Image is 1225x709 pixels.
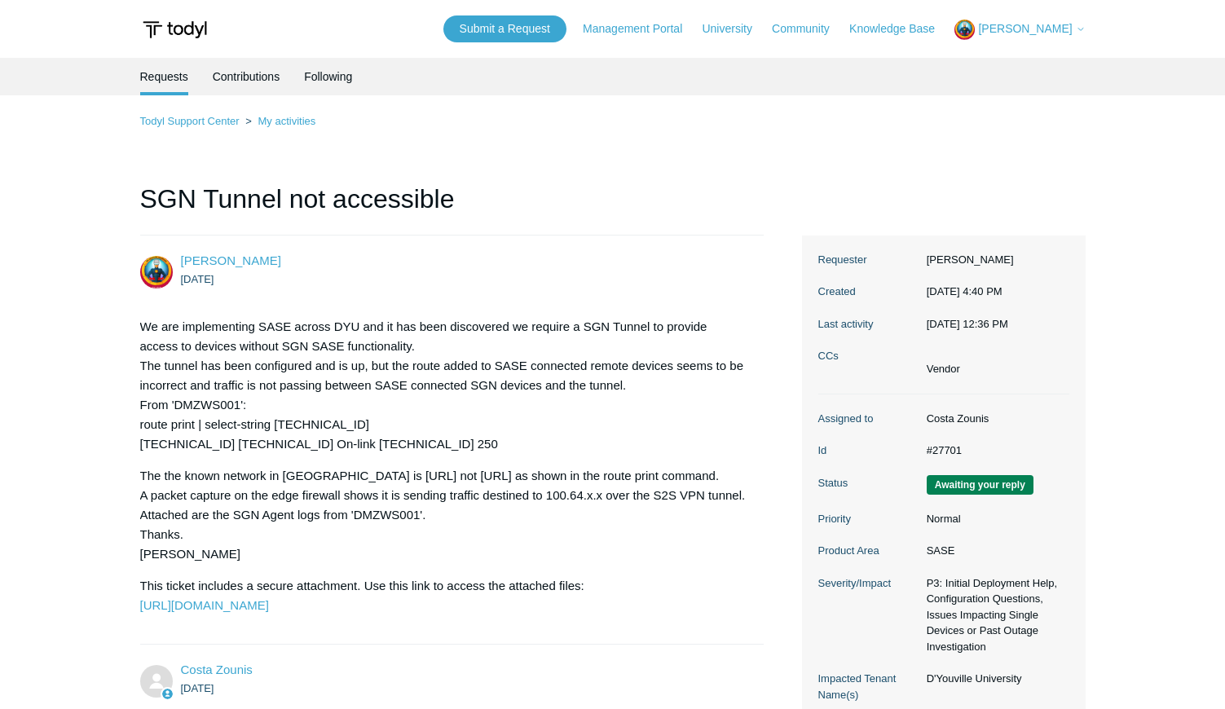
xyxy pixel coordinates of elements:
a: Management Portal [583,20,698,37]
p: We are implementing SASE across DYU and it has been discovered we require a SGN Tunnel to provide... [140,317,748,454]
li: Vendor [927,361,960,377]
dd: D'Youville University [919,671,1069,687]
a: Todyl Support Center [140,115,240,127]
dt: Requester [818,252,919,268]
span: [PERSON_NAME] [978,22,1072,35]
a: My activities [258,115,315,127]
p: The the known network in [GEOGRAPHIC_DATA] is [URL] not [URL] as shown in the route print command... [140,466,748,564]
a: [URL][DOMAIN_NAME] [140,598,269,612]
dt: Status [818,475,919,491]
img: Todyl Support Center Help Center home page [140,15,209,45]
a: Following [304,58,352,95]
a: Contributions [213,58,280,95]
dd: [PERSON_NAME] [919,252,1069,268]
dd: #27701 [919,443,1069,459]
button: [PERSON_NAME] [954,20,1085,40]
li: Todyl Support Center [140,115,243,127]
a: Costa Zounis [181,663,253,676]
dt: Priority [818,511,919,527]
a: University [702,20,768,37]
li: Requests [140,58,188,95]
time: 09/02/2025, 12:36 [927,318,1008,330]
span: We are waiting for you to respond [927,475,1033,495]
dt: Product Area [818,543,919,559]
dt: Last activity [818,316,919,332]
dd: P3: Initial Deployment Help, Configuration Questions, Issues Impacting Single Devices or Past Out... [919,575,1069,655]
a: Knowledge Base [849,20,951,37]
span: Timothy Kujawski [181,253,281,267]
dt: CCs [818,348,919,364]
a: [PERSON_NAME] [181,253,281,267]
dt: Id [818,443,919,459]
li: My activities [242,115,315,127]
a: Submit a Request [443,15,566,42]
dt: Created [818,284,919,300]
dt: Severity/Impact [818,575,919,592]
time: 08/26/2025, 16:40 [181,273,214,285]
dt: Assigned to [818,411,919,427]
dd: Costa Zounis [919,411,1069,427]
h1: SGN Tunnel not accessible [140,179,765,236]
a: Community [772,20,846,37]
dd: SASE [919,543,1069,559]
time: 08/26/2025, 18:29 [181,682,214,694]
dt: Impacted Tenant Name(s) [818,671,919,702]
time: 08/26/2025, 16:40 [927,285,1002,297]
p: This ticket includes a secure attachment. Use this link to access the attached files: [140,576,748,615]
dd: Normal [919,511,1069,527]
